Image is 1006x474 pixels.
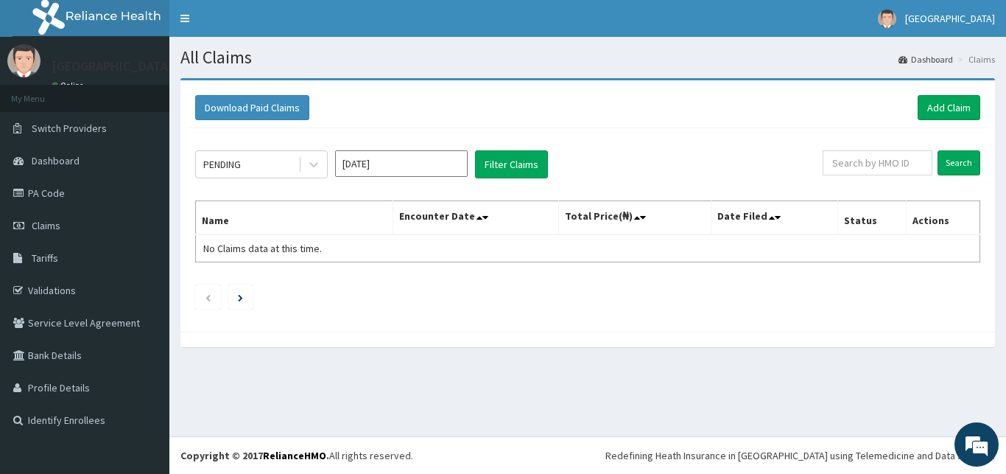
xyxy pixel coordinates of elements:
th: Actions [906,201,979,235]
a: Dashboard [898,53,953,66]
th: Total Price(₦) [558,201,711,235]
img: d_794563401_company_1708531726252_794563401 [27,74,60,111]
div: Minimize live chat window [242,7,277,43]
a: Add Claim [918,95,980,120]
span: Dashboard [32,154,80,167]
th: Date Filed [711,201,838,235]
a: Online [52,80,87,91]
button: Filter Claims [475,150,548,178]
span: [GEOGRAPHIC_DATA] [905,12,995,25]
div: Chat with us now [77,83,247,102]
li: Claims [954,53,995,66]
input: Search by HMO ID [823,150,932,175]
button: Download Paid Claims [195,95,309,120]
img: User Image [878,10,896,28]
span: Tariffs [32,251,58,265]
th: Name [196,201,393,235]
strong: Copyright © 2017 . [180,449,329,462]
span: We're online! [85,143,203,292]
th: Status [838,201,907,235]
span: Claims [32,219,60,232]
span: Switch Providers [32,122,107,135]
footer: All rights reserved. [169,436,1006,474]
h1: All Claims [180,48,995,67]
textarea: Type your message and hit 'Enter' [7,317,281,369]
input: Select Month and Year [335,150,468,177]
th: Encounter Date [393,201,558,235]
a: RelianceHMO [263,449,326,462]
p: [GEOGRAPHIC_DATA] [52,60,173,73]
a: Next page [238,290,243,304]
img: User Image [7,44,41,77]
div: PENDING [203,157,241,172]
span: No Claims data at this time. [203,242,322,255]
div: Redefining Heath Insurance in [GEOGRAPHIC_DATA] using Telemedicine and Data Science! [605,448,995,463]
input: Search [938,150,980,175]
a: Previous page [205,290,211,304]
